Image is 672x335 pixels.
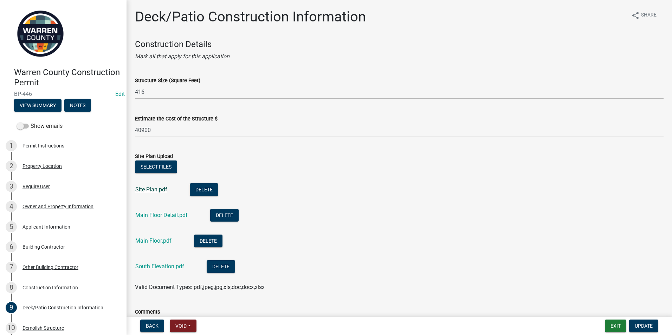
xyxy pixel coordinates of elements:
button: Delete [194,235,222,247]
div: 4 [6,201,17,212]
div: Permit Instructions [22,143,64,148]
wm-modal-confirm: Edit Application Number [115,91,125,97]
h4: Construction Details [135,39,664,50]
div: 9 [6,302,17,313]
div: Other Building Contractor [22,265,78,270]
wm-modal-confirm: Delete Document [190,187,218,193]
wm-modal-confirm: Summary [14,103,62,109]
button: Notes [64,99,91,112]
wm-modal-confirm: Notes [64,103,91,109]
a: South Elevation.pdf [135,263,184,270]
h1: Deck/Patio Construction Information [135,8,366,25]
wm-modal-confirm: Delete Document [207,264,235,270]
span: BP-446 [14,91,112,97]
label: Structure Size (Square Feet) [135,78,200,83]
button: shareShare [626,8,662,22]
wm-modal-confirm: Delete Document [210,212,239,219]
label: Site Plan Upload [135,154,173,159]
div: 6 [6,241,17,252]
label: Comments [135,310,160,315]
span: Back [146,323,159,329]
wm-modal-confirm: Delete Document [194,238,222,245]
a: Main Floor.pdf [135,237,172,244]
button: Back [140,320,164,332]
button: Void [170,320,196,332]
a: Site Plan.pdf [135,186,167,193]
div: Building Contractor [22,244,65,249]
button: Delete [190,183,218,196]
label: Show emails [17,122,63,130]
div: 1 [6,140,17,151]
button: Update [629,320,658,332]
div: 10 [6,322,17,334]
div: Demolish Structure [22,326,64,330]
label: Estimate the Cost of the Structure $ [135,117,218,121]
div: 5 [6,221,17,232]
button: Select files [135,160,177,173]
button: Delete [207,260,235,273]
span: Update [635,323,653,329]
h4: Warren County Construction Permit [14,67,121,88]
div: Require User [22,184,50,189]
a: Main Floor Detail.pdf [135,212,188,218]
span: Void [175,323,187,329]
div: Owner and Property Information [22,204,93,209]
button: View Summary [14,99,62,112]
div: Deck/Patio Construction Information [22,305,103,310]
span: Share [641,11,657,20]
div: Applicant Information [22,224,70,229]
div: Property Location [22,164,62,169]
div: Construction Information [22,285,78,290]
a: Edit [115,91,125,97]
div: 2 [6,160,17,172]
img: Warren County, Iowa [14,7,67,60]
span: Valid Document Types: pdf,jpeg,jpg,xls,doc,docx,xlsx [135,284,265,290]
i: Mark all that apply for this application [135,53,230,60]
button: Exit [605,320,626,332]
i: share [631,11,640,20]
div: 3 [6,181,17,192]
div: 8 [6,282,17,293]
button: Delete [210,209,239,222]
div: 7 [6,262,17,273]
